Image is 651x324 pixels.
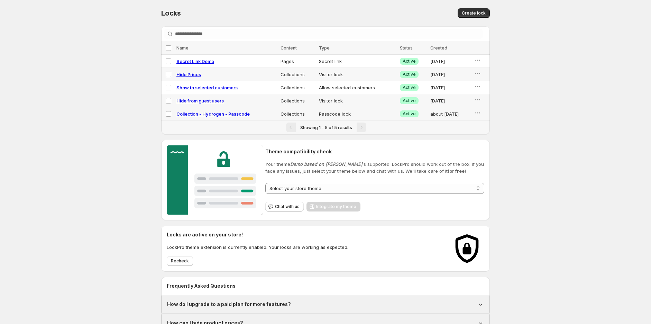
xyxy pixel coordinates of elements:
[400,45,413,51] span: Status
[290,161,363,167] em: Demo based on [PERSON_NAME]
[176,85,238,90] a: Show to selected customers
[428,55,472,68] td: [DATE]
[278,107,317,120] td: Collections
[458,8,490,18] button: Create lock
[278,94,317,107] td: Collections
[317,94,398,107] td: Visitor lock
[167,256,193,266] button: Recheck
[167,282,484,289] h2: Frequently Asked Questions
[167,231,348,238] h2: Locks are active on your store!
[317,55,398,68] td: Secret link
[462,10,486,16] span: Create lock
[176,111,250,117] a: Collection - Hydrogen - Passcode
[428,107,472,120] td: about [DATE]
[317,107,398,120] td: Passcode lock
[403,58,416,64] span: Active
[275,204,300,209] span: Chat with us
[167,301,291,308] h1: How do I upgrade to a paid plan for more features?
[317,81,398,94] td: Allow selected customers
[278,68,317,81] td: Collections
[428,81,472,94] td: [DATE]
[176,58,214,64] a: Secret Link Demo
[161,9,181,17] span: Locks
[403,98,416,103] span: Active
[167,244,348,251] p: LockPro theme extension is currently enabled. Your locks are working as expected.
[428,94,472,107] td: [DATE]
[450,231,484,266] img: Locks activated
[403,85,416,90] span: Active
[278,81,317,94] td: Collections
[167,145,263,215] img: Customer support
[403,111,416,117] span: Active
[176,72,201,77] a: Hide Prices
[265,148,484,155] h2: Theme compatibility check
[300,125,352,130] span: Showing 1 - 5 of 5 results
[448,168,466,174] strong: for free!
[176,98,224,103] a: Hide from guest users
[176,45,189,51] span: Name
[430,45,447,51] span: Created
[265,202,304,211] button: Chat with us
[428,68,472,81] td: [DATE]
[265,161,484,174] p: Your theme is supported. LockPro should work out of the box. If you face any issues, just select ...
[319,45,330,51] span: Type
[403,72,416,77] span: Active
[161,120,490,134] nav: Pagination
[278,55,317,68] td: Pages
[281,45,297,51] span: Content
[171,258,189,264] span: Recheck
[317,68,398,81] td: Visitor lock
